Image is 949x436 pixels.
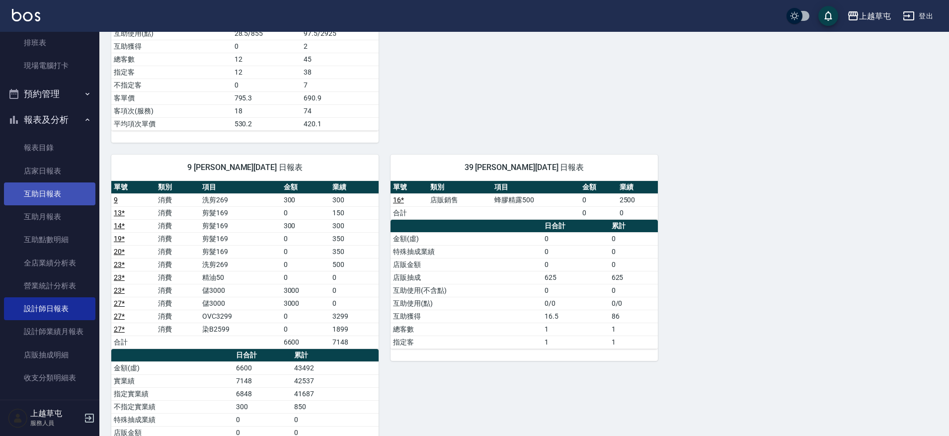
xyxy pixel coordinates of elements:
th: 單號 [391,181,428,194]
div: 上越草屯 [859,10,891,22]
a: 營業統計分析表 [4,274,95,297]
td: 消費 [156,310,200,323]
td: 16.5 [542,310,609,323]
td: 0 [580,193,617,206]
td: 2 [301,40,379,53]
td: 消費 [156,206,200,219]
td: 0 [542,245,609,258]
td: 0 [234,413,292,426]
td: 0 [330,297,379,310]
a: 店家日報表 [4,160,95,182]
th: 日合計 [542,220,609,233]
td: OVC3299 [200,310,281,323]
td: 0 [232,40,302,53]
td: 150 [330,206,379,219]
th: 累計 [609,220,658,233]
td: 總客數 [111,53,232,66]
td: 0 [292,413,379,426]
td: 7148 [234,374,292,387]
td: 0 [330,271,379,284]
button: 上越草屯 [843,6,895,26]
th: 項目 [492,181,580,194]
td: 消費 [156,271,200,284]
td: 洗剪269 [200,258,281,271]
a: 設計師業績月報表 [4,320,95,343]
td: 300 [234,400,292,413]
td: 0 [232,79,302,91]
td: 3000 [281,297,330,310]
td: 指定客 [111,66,232,79]
td: 實業績 [111,374,234,387]
td: 合計 [111,336,156,349]
td: 平均項次單價 [111,117,232,130]
td: 剪髮169 [200,232,281,245]
td: 剪髮169 [200,219,281,232]
td: 0 [330,284,379,297]
td: 12 [232,66,302,79]
p: 服務人員 [30,419,81,428]
td: 店販銷售 [428,193,492,206]
th: 項目 [200,181,281,194]
td: 消費 [156,245,200,258]
td: 消費 [156,258,200,271]
td: 6848 [234,387,292,400]
td: 剪髮169 [200,245,281,258]
a: 互助月報表 [4,205,95,228]
td: 350 [330,232,379,245]
td: 0 [609,232,658,245]
td: 28.5/855 [232,27,302,40]
td: 420.1 [301,117,379,130]
td: 互助使用(不含點) [391,284,542,297]
td: 42537 [292,374,379,387]
td: 不指定客 [111,79,232,91]
td: 合計 [391,206,428,219]
td: 0 [617,206,658,219]
a: 現場電腦打卡 [4,54,95,77]
th: 業績 [330,181,379,194]
th: 類別 [156,181,200,194]
td: 店販金額 [391,258,542,271]
td: 625 [542,271,609,284]
a: 設計師日報表 [4,297,95,320]
td: 300 [281,219,330,232]
td: 1 [542,323,609,336]
td: 不指定實業績 [111,400,234,413]
a: 互助點數明細 [4,228,95,251]
td: 500 [330,258,379,271]
td: 0 [609,245,658,258]
td: 1899 [330,323,379,336]
span: 39 [PERSON_NAME][DATE] 日報表 [402,163,646,173]
td: 0 [281,258,330,271]
td: 3000 [281,284,330,297]
a: 9 [114,196,118,204]
button: save [818,6,838,26]
td: 消費 [156,232,200,245]
td: 1 [542,336,609,349]
td: 850 [292,400,379,413]
td: 互助使用(點) [111,27,232,40]
td: 客單價 [111,91,232,104]
img: Logo [12,9,40,21]
button: 客戶管理 [4,393,95,419]
button: 登出 [899,7,937,25]
td: 特殊抽成業績 [111,413,234,426]
td: 0 [281,206,330,219]
td: 指定實業績 [111,387,234,400]
td: 0 [542,258,609,271]
a: 報表目錄 [4,136,95,159]
td: 0 [609,258,658,271]
table: a dense table [391,181,658,220]
td: 消費 [156,193,200,206]
td: 消費 [156,297,200,310]
td: 7148 [330,336,379,349]
td: 41687 [292,387,379,400]
td: 0 [281,271,330,284]
span: 9 [PERSON_NAME][DATE] 日報表 [123,163,367,173]
td: 1 [609,323,658,336]
td: 300 [330,193,379,206]
td: 0 [542,232,609,245]
td: 18 [232,104,302,117]
td: 互助獲得 [111,40,232,53]
td: 0 [281,310,330,323]
button: 預約管理 [4,81,95,107]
